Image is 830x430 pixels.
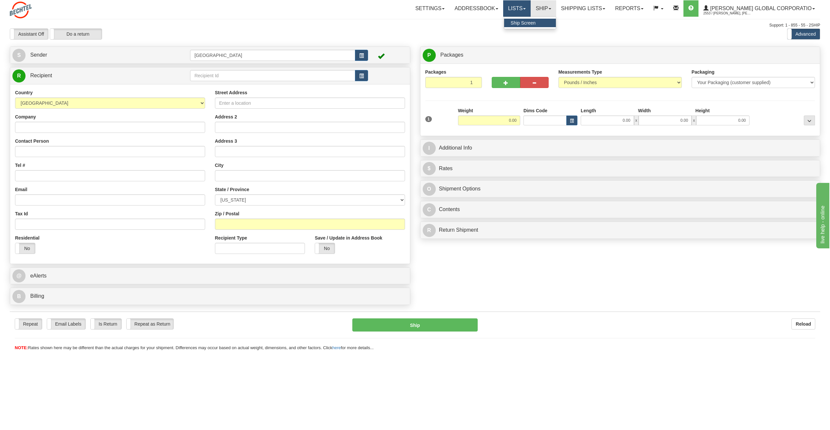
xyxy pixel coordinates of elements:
[423,162,818,175] a: $Rates
[12,69,170,82] a: R Recipient
[423,49,436,62] span: P
[15,345,28,350] span: NOTE:
[215,114,237,120] label: Address 2
[425,116,432,122] span: 1
[315,235,382,241] label: Save / Update in Address Book
[423,142,436,155] span: I
[531,0,556,17] a: Ship
[804,116,815,125] div: ...
[423,203,818,216] a: CContents
[423,48,818,62] a: P Packages
[215,138,237,144] label: Address 3
[692,116,696,125] span: x
[423,224,818,237] a: RReturn Shipment
[440,52,463,58] span: Packages
[423,224,436,237] span: R
[791,318,815,330] button: Reload
[787,29,820,39] label: Advanced
[215,162,223,169] label: City
[458,107,473,114] label: Weight
[215,98,405,109] input: Enter a location
[12,290,26,303] span: B
[30,52,47,58] span: Sender
[12,269,26,282] span: @
[558,69,602,75] label: Measurements Type
[10,23,820,28] div: Support: 1 - 855 - 55 - 2SHIP
[12,290,408,303] a: B Billing
[15,243,35,254] label: No
[692,69,715,75] label: Packaging
[423,182,818,196] a: OShipment Options
[47,319,85,329] label: Email Labels
[15,138,49,144] label: Contact Person
[15,235,40,241] label: Residential
[450,0,503,17] a: Addressbook
[10,345,820,351] div: Rates shown here may be different than the actual charges for your shipment. Differences may occu...
[796,321,811,327] b: Reload
[523,107,547,114] label: Dims Code
[332,345,341,350] a: here
[423,203,436,216] span: C
[12,69,26,82] span: R
[5,4,61,12] div: live help - online
[30,273,46,278] span: eAlerts
[638,107,651,114] label: Width
[315,243,335,254] label: No
[15,186,27,193] label: Email
[91,319,121,329] label: Is Return
[190,50,355,61] input: Sender Id
[581,107,596,114] label: Length
[15,319,42,329] label: Repeat
[15,114,36,120] label: Company
[815,182,829,248] iframe: chat widget
[15,210,28,217] label: Tax Id
[12,49,26,62] span: S
[511,20,536,26] span: Ship Screen
[696,107,710,114] label: Height
[10,29,48,39] label: Assistant Off
[423,141,818,155] a: IAdditional Info
[423,162,436,175] span: $
[215,186,249,193] label: State / Province
[709,6,812,11] span: [PERSON_NAME] Global Corporatio
[15,89,33,96] label: Country
[503,0,531,17] a: Lists
[556,0,610,17] a: Shipping lists
[703,10,752,17] span: 2553 / [PERSON_NAME], [PERSON_NAME]
[12,48,190,62] a: S Sender
[215,89,247,96] label: Street Address
[190,70,355,81] input: Recipient Id
[215,210,239,217] label: Zip / Postal
[30,293,44,299] span: Billing
[12,269,408,283] a: @ eAlerts
[127,319,173,329] label: Repeat as Return
[634,116,639,125] span: x
[10,2,32,18] img: logo2553.jpg
[50,29,102,39] label: Do a return
[423,183,436,196] span: O
[215,235,247,241] label: Recipient Type
[425,69,447,75] label: Packages
[610,0,648,17] a: Reports
[698,0,820,17] a: [PERSON_NAME] Global Corporatio 2553 / [PERSON_NAME], [PERSON_NAME]
[15,162,25,169] label: Tel #
[30,73,52,78] span: Recipient
[504,19,556,27] a: Ship Screen
[352,318,478,331] button: Ship
[410,0,450,17] a: Settings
